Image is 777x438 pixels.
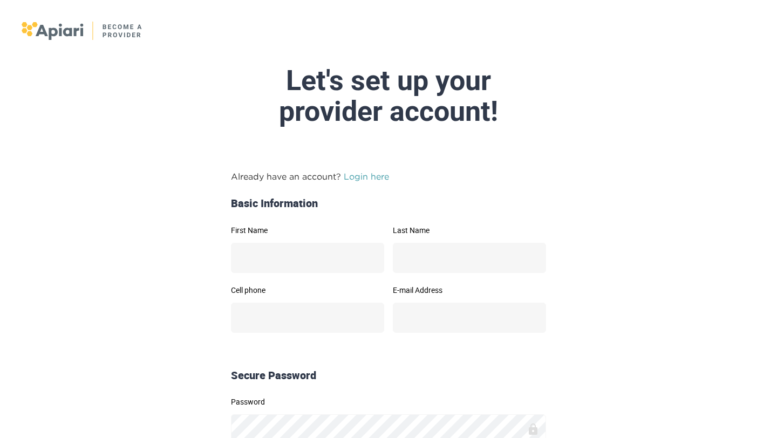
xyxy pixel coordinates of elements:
label: Last Name [393,227,546,234]
label: E-mail Address [393,286,546,294]
label: Password [231,398,546,406]
div: Secure Password [227,368,550,384]
div: Basic Information [227,196,550,211]
a: Login here [344,172,389,181]
label: First Name [231,227,384,234]
p: Already have an account? [231,170,546,183]
div: Let's set up your provider account! [134,65,643,127]
img: logo [22,22,143,40]
label: Cell phone [231,286,384,294]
